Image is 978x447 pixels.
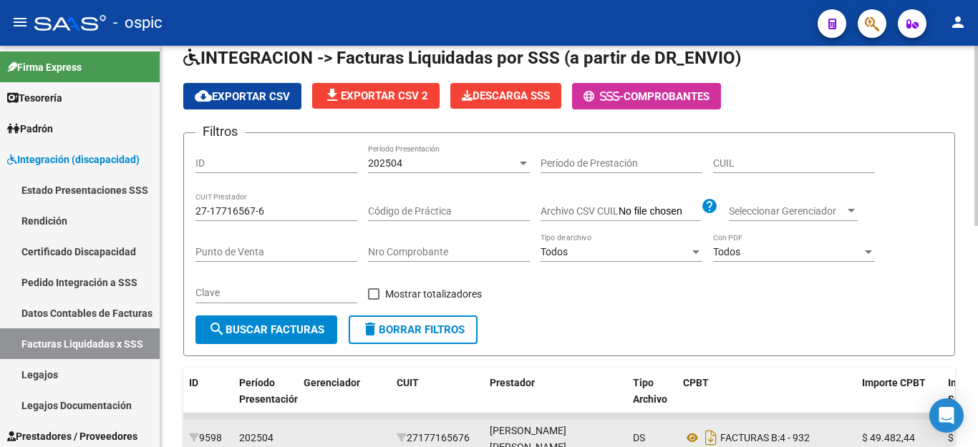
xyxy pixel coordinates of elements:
[633,377,667,405] span: Tipo Archivo
[113,7,163,39] span: - ospic
[304,377,360,388] span: Gerenciador
[572,83,721,109] button: -Comprobantes
[298,368,391,431] datatable-header-cell: Gerenciador
[949,14,967,31] mat-icon: person
[713,246,740,257] span: Todos
[7,152,140,167] span: Integración (discapacidad)
[385,285,482,303] span: Mostrar totalizadores
[7,59,82,75] span: Firma Express
[450,83,561,109] button: Descarga SSS
[195,315,337,344] button: Buscar Facturas
[397,430,478,446] div: 27177165676
[362,323,465,336] span: Borrar Filtros
[7,121,53,137] span: Padrón
[239,432,273,443] span: 202504
[862,377,926,388] span: Importe CPBT
[189,430,228,446] div: 9598
[729,205,845,217] span: Seleccionar Gerenciador
[720,432,780,443] span: FACTURAS B:
[183,48,741,68] span: INTEGRACION -> Facturas Liquidadas por SSS (a partir de DR_ENVIO)
[633,432,645,443] span: DS
[397,377,419,388] span: CUIT
[7,90,62,106] span: Tesorería
[183,83,301,109] button: Exportar CSV
[856,368,942,431] datatable-header-cell: Importe CPBT
[677,368,856,431] datatable-header-cell: CPBT
[362,320,379,338] mat-icon: delete
[490,377,535,388] span: Prestador
[627,368,677,431] datatable-header-cell: Tipo Archivo
[183,368,233,431] datatable-header-cell: ID
[541,246,568,257] span: Todos
[929,398,964,433] div: Open Intercom Messenger
[619,205,701,218] input: Archivo CSV CUIL
[349,315,478,344] button: Borrar Filtros
[484,368,627,431] datatable-header-cell: Prestador
[195,122,245,142] h3: Filtros
[7,428,137,444] span: Prestadores / Proveedores
[208,320,226,338] mat-icon: search
[541,205,619,217] span: Archivo CSV CUIL
[11,14,29,31] mat-icon: menu
[239,377,300,405] span: Período Presentación
[195,87,212,104] mat-icon: cloud_download
[450,83,561,109] app-download-masive: Descarga masiva de comprobantes (adjuntos)
[701,197,718,215] mat-icon: help
[862,432,915,443] span: $ 49.482,44
[391,368,484,431] datatable-header-cell: CUIT
[324,89,428,102] span: Exportar CSV 2
[324,87,341,104] mat-icon: file_download
[312,83,440,109] button: Exportar CSV 2
[208,323,324,336] span: Buscar Facturas
[368,157,402,169] span: 202504
[189,377,198,388] span: ID
[462,89,550,102] span: Descarga SSS
[584,90,624,103] span: -
[683,377,709,388] span: CPBT
[195,90,290,103] span: Exportar CSV
[624,90,710,103] span: Comprobantes
[233,368,298,431] datatable-header-cell: Período Presentación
